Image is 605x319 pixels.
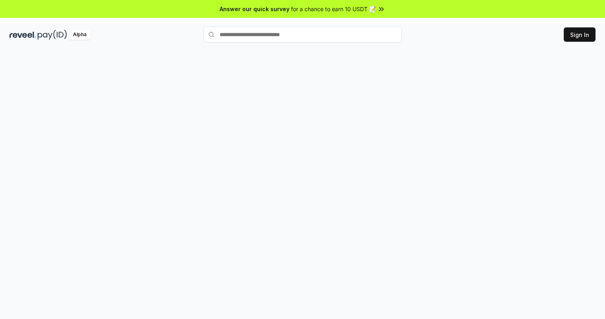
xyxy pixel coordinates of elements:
button: Sign In [564,27,595,42]
span: Answer our quick survey [220,5,289,13]
div: Alpha [69,30,91,40]
img: pay_id [38,30,67,40]
img: reveel_dark [10,30,36,40]
span: for a chance to earn 10 USDT 📝 [291,5,376,13]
